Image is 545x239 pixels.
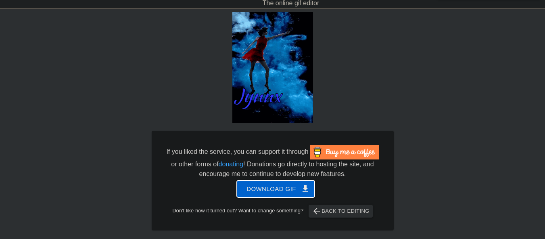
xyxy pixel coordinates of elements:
[310,145,379,159] img: Buy Me A Coffee
[246,184,305,194] span: Download gif
[164,205,381,218] div: Don't like how it turned out? Want to change something?
[166,145,380,179] div: If you liked the service, you can support it through or other forms of ! Donations go directly to...
[230,185,315,192] a: Download gif
[232,12,313,123] img: sliQe94V.gif
[312,206,322,216] span: arrow_back
[312,206,370,216] span: Back to Editing
[301,184,310,194] span: get_app
[219,161,243,168] a: donating
[237,180,315,197] button: Download gif
[309,205,373,218] button: Back to Editing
